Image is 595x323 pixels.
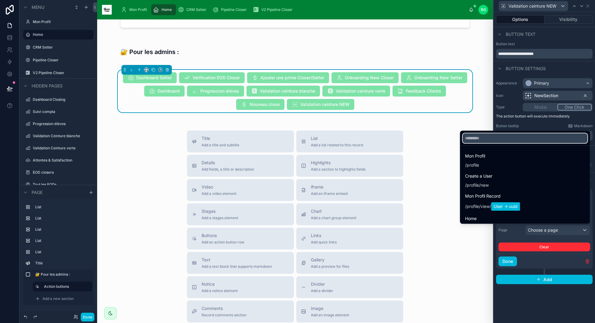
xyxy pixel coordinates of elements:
[467,203,479,209] span: profile
[176,4,211,15] a: CRM Setter
[33,32,90,37] a: Home
[187,203,294,225] button: StagesAdd a stages element
[202,191,236,196] span: Add a video element
[311,143,363,148] span: Add a list related to this record
[202,313,246,318] span: Record comments section
[35,250,89,254] label: List
[161,7,172,12] span: Home
[311,135,363,141] span: List
[504,204,508,209] span: ->
[33,158,90,163] label: Attentes & Satisfaction
[465,203,467,209] span: /
[202,288,238,293] span: Add a notice element
[119,4,151,15] a: Mon Profil
[33,146,90,151] label: Validation Ceinture verte
[311,240,337,245] span: Add quick links
[35,261,89,266] label: Title
[491,202,520,211] span: User uuid
[33,134,90,138] label: Validation Ceinture blanche
[33,58,90,63] label: Pipeline Closer
[35,227,89,232] label: List
[296,179,403,201] button: iframeAdd an iframe embed
[33,182,90,187] a: Tout les EODs
[32,83,63,89] span: Hidden pages
[151,4,176,15] a: Home
[481,203,490,209] span: view
[296,276,403,298] button: DividerAdd a divider
[186,7,206,12] span: CRM Setter
[35,205,89,209] label: List
[187,131,294,152] button: TitleAdd a title and subtitle
[465,192,520,200] span: Mon Profil Record
[187,301,294,322] button: CommentsRecord comments section
[44,284,87,289] label: Action buttons
[42,296,74,301] span: Add a new section
[465,215,481,222] span: Home
[311,191,348,196] span: Add an iframe embed
[187,228,294,250] button: ButtonsAdd an action button row
[33,45,90,50] label: CRM Setter
[311,264,349,269] span: Add a preview for files
[202,167,254,172] span: Add fields, a title or description
[33,70,90,75] a: V2 Pipeline Closer
[33,97,90,102] label: Dashboard Closing
[102,5,112,15] img: App logo
[467,162,479,168] span: profile
[32,189,42,195] span: Page
[467,182,479,188] span: profile
[311,216,356,220] span: Add a chart group element
[296,203,403,225] button: ChartAdd a chart group element
[35,272,89,277] label: 🔐 Pour les admins :
[311,167,365,172] span: Add a section to highlights fields
[465,182,492,188] div: /new
[296,228,403,250] button: LinksAdd quick links
[202,233,244,239] span: Buttons
[35,216,89,221] label: List
[19,199,97,311] div: scrollable content
[311,208,356,214] span: Chart
[129,7,147,12] span: Mon Profil
[187,252,294,274] button: TextAdd a text block that supports markdown
[117,3,469,16] div: scrollable content
[311,288,333,293] span: Add a divider
[311,281,333,287] span: Divider
[33,170,90,175] label: EOD closers
[211,4,251,15] a: Pipeline Closer
[311,233,337,239] span: Links
[202,240,244,245] span: Add an action button row
[202,143,239,148] span: Add a title and subtitle
[202,305,246,311] span: Comments
[202,281,238,287] span: Notice
[296,301,403,322] button: ImageAdd an image element
[187,179,294,201] button: VideoAdd a video element
[481,7,486,12] span: BG
[465,162,467,168] span: /
[187,155,294,177] button: DetailsAdd fields, a title or description
[296,131,403,152] button: ListAdd a list related to this record
[490,203,491,209] span: /
[202,264,272,269] span: Add a text block that supports markdown
[35,238,89,243] label: List
[202,184,236,190] span: Video
[311,160,365,166] span: Highlights
[465,152,485,160] span: Mon Profil
[33,109,90,114] a: Suivi compta
[296,252,403,274] button: GalleryAdd a preview for files
[465,172,492,180] span: Create a User
[202,216,238,220] span: Add a stages element
[311,257,349,263] span: Gallery
[202,135,239,141] span: Title
[479,203,481,209] span: /
[221,7,247,12] span: Pipeline Closer
[33,19,90,24] a: Mon Profil
[311,313,349,318] span: Add an image element
[465,182,467,188] span: /
[251,4,297,15] a: V2 Pipeline Closer
[311,184,348,190] span: iframe
[311,305,349,311] span: Image
[33,121,90,126] label: Progression élèves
